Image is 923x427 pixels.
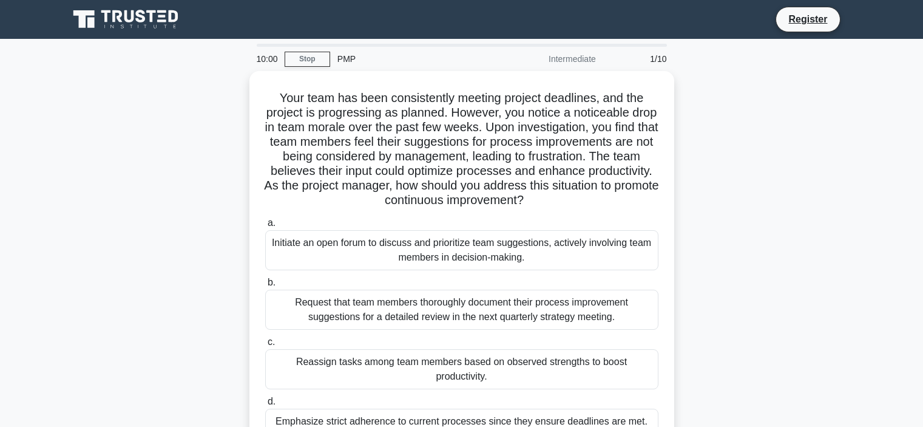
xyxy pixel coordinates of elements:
h5: Your team has been consistently meeting project deadlines, and the project is progressing as plan... [264,91,660,208]
span: a. [268,217,276,228]
span: c. [268,336,275,347]
span: d. [268,396,276,406]
div: Intermediate [497,47,603,71]
div: Reassign tasks among team members based on observed strengths to boost productivity. [265,349,658,389]
div: 1/10 [603,47,674,71]
span: b. [268,277,276,287]
div: Request that team members thoroughly document their process improvement suggestions for a detaile... [265,290,658,330]
div: PMP [330,47,497,71]
a: Register [781,12,834,27]
div: 10:00 [249,47,285,71]
a: Stop [285,52,330,67]
div: Initiate an open forum to discuss and prioritize team suggestions, actively involving team member... [265,230,658,270]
